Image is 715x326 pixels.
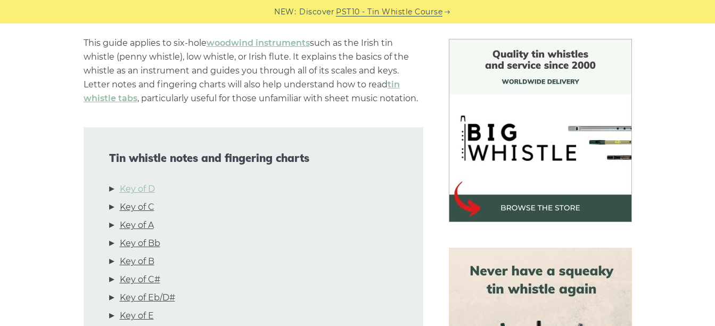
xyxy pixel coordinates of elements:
a: Key of E [120,309,154,323]
a: Key of C [120,200,154,214]
span: NEW: [274,6,296,18]
a: Key of Eb/D# [120,291,175,305]
a: Key of D [120,182,155,196]
a: Key of Bb [120,237,160,250]
span: Tin whistle notes and fingering charts [109,152,398,165]
a: PST10 - Tin Whistle Course [336,6,442,18]
p: This guide applies to six-hole such as the Irish tin whistle (penny whistle), low whistle, or Iri... [84,36,423,105]
a: woodwind instruments [207,38,310,48]
span: Discover [299,6,334,18]
img: BigWhistle Tin Whistle Store [449,39,632,222]
a: Key of B [120,255,154,268]
a: Key of C# [120,273,160,287]
a: Key of A [120,218,154,232]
